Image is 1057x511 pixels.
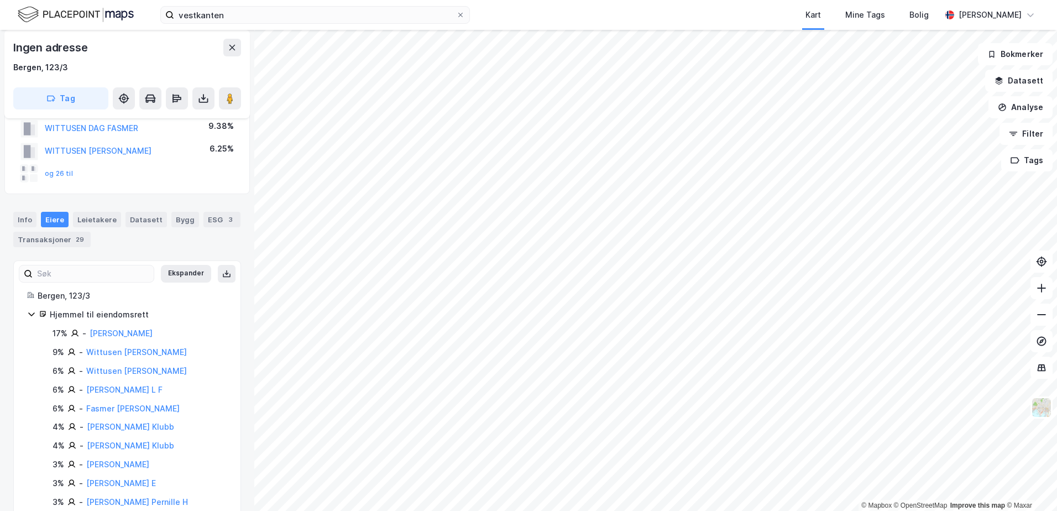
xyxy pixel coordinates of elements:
[86,460,149,469] a: [PERSON_NAME]
[53,346,64,359] div: 9%
[225,214,236,225] div: 3
[53,402,64,415] div: 6%
[79,364,83,378] div: -
[894,502,948,509] a: OpenStreetMap
[13,87,108,109] button: Tag
[86,478,156,488] a: [PERSON_NAME] E
[208,119,234,133] div: 9.38%
[33,265,154,282] input: Søk
[79,477,83,490] div: -
[74,234,86,245] div: 29
[1031,397,1052,418] img: Z
[53,364,64,378] div: 6%
[41,212,69,227] div: Eiere
[38,289,227,303] div: Bergen, 123/3
[73,212,121,227] div: Leietakere
[53,383,64,397] div: 6%
[909,8,929,22] div: Bolig
[950,502,1005,509] a: Improve this map
[978,43,1053,65] button: Bokmerker
[203,212,240,227] div: ESG
[79,402,83,415] div: -
[161,265,211,283] button: Ekspander
[53,420,65,434] div: 4%
[18,5,134,24] img: logo.f888ab2527a4732fd821a326f86c7f29.svg
[805,8,821,22] div: Kart
[90,328,153,338] a: [PERSON_NAME]
[13,232,91,247] div: Transaksjoner
[1002,458,1057,511] iframe: Chat Widget
[50,308,227,321] div: Hjemmel til eiendomsrett
[210,142,234,155] div: 6.25%
[53,496,64,509] div: 3%
[79,496,83,509] div: -
[861,502,892,509] a: Mapbox
[1002,458,1057,511] div: Kontrollprogram for chat
[53,458,64,471] div: 3%
[53,477,64,490] div: 3%
[79,383,83,397] div: -
[82,327,86,340] div: -
[87,422,174,431] a: [PERSON_NAME] Klubb
[1001,149,1053,171] button: Tags
[79,346,83,359] div: -
[985,70,1053,92] button: Datasett
[86,497,188,507] a: [PERSON_NAME] Pernille H
[53,439,65,452] div: 4%
[80,439,83,452] div: -
[845,8,885,22] div: Mine Tags
[79,458,83,471] div: -
[87,441,174,450] a: [PERSON_NAME] Klubb
[86,385,163,394] a: [PERSON_NAME] L F
[13,61,68,74] div: Bergen, 123/3
[174,7,456,23] input: Søk på adresse, matrikkel, gårdeiere, leietakere eller personer
[1000,123,1053,145] button: Filter
[959,8,1022,22] div: [PERSON_NAME]
[86,366,187,376] a: Wittusen [PERSON_NAME]
[125,212,167,227] div: Datasett
[53,327,67,340] div: 17%
[171,212,199,227] div: Bygg
[86,347,187,357] a: Wittusen [PERSON_NAME]
[988,96,1053,118] button: Analyse
[86,404,180,413] a: Fasmer [PERSON_NAME]
[80,420,83,434] div: -
[13,39,90,56] div: Ingen adresse
[13,212,36,227] div: Info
